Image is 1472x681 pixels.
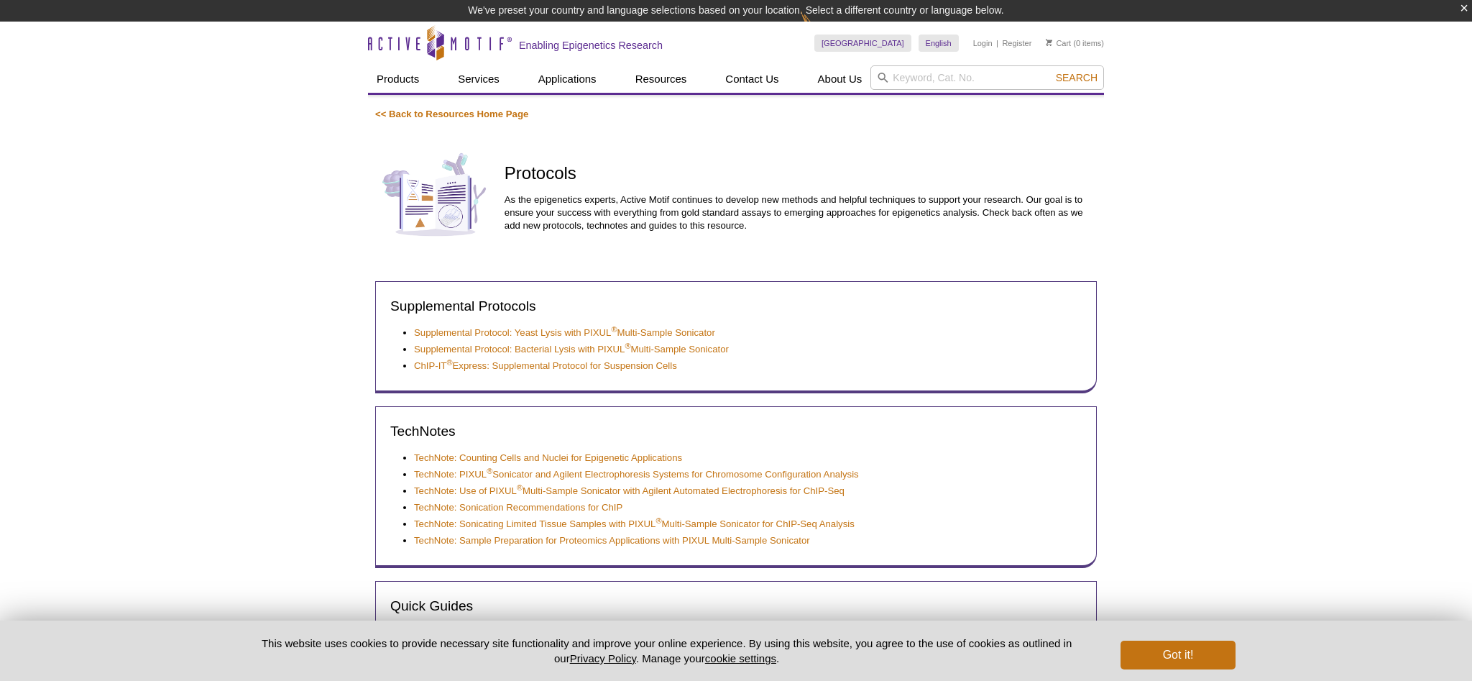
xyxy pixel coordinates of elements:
a: << Back to Resources Home Page [375,109,528,119]
sup: ® [517,483,523,491]
a: Login [973,38,993,48]
a: Register [1002,38,1031,48]
h2: Enabling Epigenetics Research [519,39,663,52]
a: Cart [1046,38,1071,48]
a: TechNote: PIXUL®Sonicator and Agilent Electrophoresis Systems for Chromosome Configuration Analysis [414,468,859,481]
h2: TechNotes [390,421,1082,441]
a: Resources [627,65,696,93]
input: Keyword, Cat. No. [870,65,1104,90]
a: About Us [809,65,871,93]
a: ChIP-IT®Express: Supplemental Protocol for Suspension Cells [414,360,677,373]
a: Supplemental Protocol: Bacterial Lysis with PIXUL®Multi-Sample Sonicator [414,343,729,356]
sup: ® [446,357,452,366]
p: This website uses cookies to provide necessary site functionality and improve your online experie... [236,636,1097,666]
button: Search [1052,71,1102,84]
li: | [996,35,998,52]
button: cookie settings [705,652,776,664]
a: TechNote: Sonication Recommendations for ChIP [414,501,622,514]
h2: Supplemental Protocols [390,296,1082,316]
img: Publications [375,135,494,254]
h1: Protocols [505,164,1097,185]
a: English [919,35,959,52]
li: (0 items) [1046,35,1104,52]
a: TechNote: Counting Cells and Nuclei for Epigenetic Applications [414,452,682,465]
a: TechNote: Sonicating Limited Tissue Samples with PIXUL®Multi-Sample Sonicator for ChIP-Seq Analysis [414,518,855,531]
a: Services [449,65,508,93]
a: Applications [530,65,605,93]
span: Search [1056,72,1098,83]
sup: ® [655,516,661,524]
a: [GEOGRAPHIC_DATA] [814,35,911,52]
button: Got it! [1121,641,1236,669]
p: As the epigenetics experts, Active Motif continues to develop new methods and helpful techniques ... [505,193,1097,232]
sup: ® [611,324,617,333]
img: Your Cart [1046,39,1052,46]
a: Privacy Policy [570,652,636,664]
a: Products [368,65,428,93]
sup: ® [487,466,492,475]
a: TechNote: Sample Preparation for Proteomics Applications with PIXUL Multi-Sample Sonicator [414,534,810,547]
a: Supplemental Protocol: Yeast Lysis with PIXUL®Multi-Sample Sonicator [414,326,715,339]
img: Change Here [801,11,839,45]
a: TechNote: Use of PIXUL®Multi-Sample Sonicator with Agilent Automated Electrophoresis for ChIP-Seq [414,485,845,498]
h2: Quick Guides [390,596,1082,616]
a: Contact Us [717,65,787,93]
sup: ® [625,341,630,349]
